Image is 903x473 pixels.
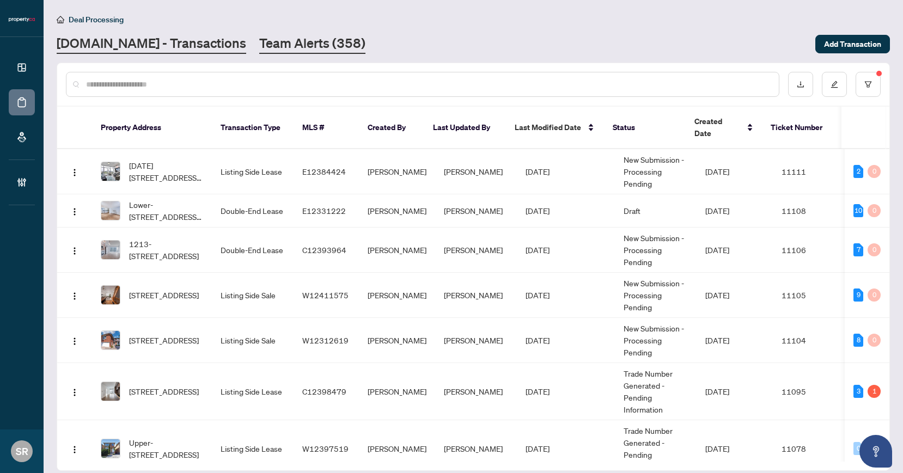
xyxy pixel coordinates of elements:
[424,107,506,149] th: Last Updated By
[101,286,120,304] img: thumbnail-img
[302,167,346,176] span: E12384424
[57,16,64,23] span: home
[212,107,294,149] th: Transaction Type
[856,72,881,97] button: filter
[773,228,849,273] td: 11106
[129,238,203,262] span: 1213-[STREET_ADDRESS]
[101,439,120,458] img: thumbnail-img
[705,290,729,300] span: [DATE]
[853,334,863,347] div: 8
[302,245,346,255] span: C12393964
[615,318,697,363] td: New Submission - Processing Pending
[526,167,550,176] span: [DATE]
[705,386,729,396] span: [DATE]
[70,292,79,300] img: Logo
[302,386,346,396] span: C12398479
[868,165,881,178] div: 0
[70,445,79,454] img: Logo
[762,107,838,149] th: Ticket Number
[773,318,849,363] td: 11104
[129,334,199,346] span: [STREET_ADDRESS]
[129,437,203,460] span: Upper-[STREET_ADDRESS]
[70,388,79,397] img: Logo
[797,81,804,88] span: download
[815,35,890,53] button: Add Transaction
[526,206,550,216] span: [DATE]
[615,149,697,194] td: New Submission - Processing Pending
[615,273,697,318] td: New Submission - Processing Pending
[66,440,83,457] button: Logo
[526,386,550,396] span: [DATE]
[66,163,83,180] button: Logo
[16,444,28,459] span: SR
[368,167,426,176] span: [PERSON_NAME]
[435,318,517,363] td: [PERSON_NAME]
[868,288,881,302] div: 0
[302,206,346,216] span: E12331222
[853,288,863,302] div: 9
[773,194,849,228] td: 11108
[705,245,729,255] span: [DATE]
[435,194,517,228] td: [PERSON_NAME]
[101,382,120,401] img: thumbnail-img
[853,385,863,398] div: 3
[773,149,849,194] td: 11111
[705,167,729,176] span: [DATE]
[705,444,729,453] span: [DATE]
[66,202,83,219] button: Logo
[212,273,294,318] td: Listing Side Sale
[101,241,120,259] img: thumbnail-img
[859,435,892,468] button: Open asap
[868,385,881,398] div: 1
[515,121,581,133] span: Last Modified Date
[526,245,550,255] span: [DATE]
[212,194,294,228] td: Double-End Lease
[853,165,863,178] div: 2
[66,241,83,259] button: Logo
[853,442,863,455] div: 0
[526,290,550,300] span: [DATE]
[526,335,550,345] span: [DATE]
[686,107,762,149] th: Created Date
[57,34,246,54] a: [DOMAIN_NAME] - Transactions
[302,444,349,453] span: W12397519
[526,444,550,453] span: [DATE]
[435,228,517,273] td: [PERSON_NAME]
[435,273,517,318] td: [PERSON_NAME]
[129,159,203,183] span: [DATE][STREET_ADDRESS][DATE]
[705,206,729,216] span: [DATE]
[368,386,426,396] span: [PERSON_NAME]
[101,162,120,181] img: thumbnail-img
[70,168,79,177] img: Logo
[822,72,847,97] button: edit
[368,206,426,216] span: [PERSON_NAME]
[294,107,359,149] th: MLS #
[604,107,686,149] th: Status
[868,204,881,217] div: 0
[66,383,83,400] button: Logo
[694,115,740,139] span: Created Date
[368,444,426,453] span: [PERSON_NAME]
[773,363,849,420] td: 11095
[864,81,872,88] span: filter
[615,363,697,420] td: Trade Number Generated - Pending Information
[101,201,120,220] img: thumbnail-img
[212,363,294,420] td: Listing Side Lease
[70,247,79,255] img: Logo
[788,72,813,97] button: download
[868,334,881,347] div: 0
[129,199,203,223] span: Lower-[STREET_ADDRESS][PERSON_NAME]
[129,289,199,301] span: [STREET_ADDRESS]
[212,228,294,273] td: Double-End Lease
[853,204,863,217] div: 10
[69,15,124,24] span: Deal Processing
[259,34,365,54] a: Team Alerts (358)
[773,273,849,318] td: 11105
[302,335,349,345] span: W12312619
[129,385,199,397] span: [STREET_ADDRESS]
[66,331,83,349] button: Logo
[212,149,294,194] td: Listing Side Lease
[368,290,426,300] span: [PERSON_NAME]
[368,245,426,255] span: [PERSON_NAME]
[101,331,120,349] img: thumbnail-img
